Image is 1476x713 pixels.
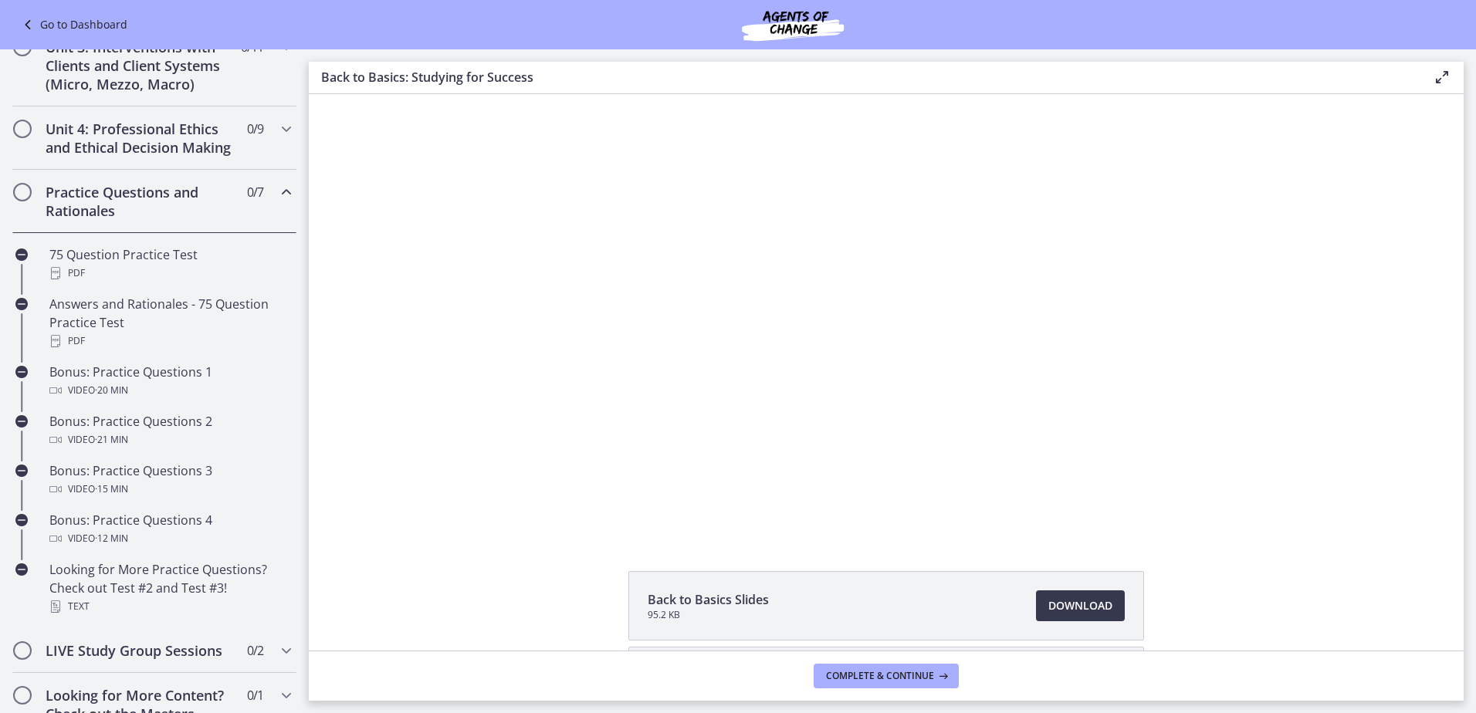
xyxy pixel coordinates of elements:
span: · 21 min [95,431,128,449]
span: · 12 min [95,529,128,548]
div: Video [49,431,290,449]
div: Answers and Rationales - 75 Question Practice Test [49,295,290,350]
div: Bonus: Practice Questions 2 [49,412,290,449]
span: 0 / 2 [247,641,263,660]
a: Download [1036,590,1125,621]
a: Go to Dashboard [19,15,127,34]
h2: LIVE Study Group Sessions [46,641,234,660]
span: 95.2 KB [648,609,769,621]
span: Back to Basics Slides [648,590,769,609]
div: PDF [49,332,290,350]
span: Download [1048,596,1112,615]
span: 0 / 9 [247,120,263,138]
span: 0 / 7 [247,183,263,201]
span: · 20 min [95,381,128,400]
span: 0 / 1 [247,686,263,705]
iframe: Video Lesson [309,94,1464,536]
div: PDF [49,264,290,282]
span: · 15 min [95,480,128,498]
button: Complete & continue [814,664,959,688]
h2: Unit 3: Interventions with Clients and Client Systems (Micro, Mezzo, Macro) [46,38,234,93]
div: Video [49,529,290,548]
img: Agents of Change [700,6,885,43]
h2: Practice Questions and Rationales [46,183,234,220]
div: Bonus: Practice Questions 4 [49,511,290,548]
div: Bonus: Practice Questions 3 [49,461,290,498]
div: Looking for More Practice Questions? Check out Test #2 and Test #3! [49,560,290,616]
div: Video [49,381,290,400]
h2: Unit 4: Professional Ethics and Ethical Decision Making [46,120,234,157]
h3: Back to Basics: Studying for Success [321,68,1408,86]
div: 75 Question Practice Test [49,245,290,282]
span: Complete & continue [826,670,934,682]
div: Text [49,597,290,616]
div: Video [49,480,290,498]
div: Bonus: Practice Questions 1 [49,363,290,400]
